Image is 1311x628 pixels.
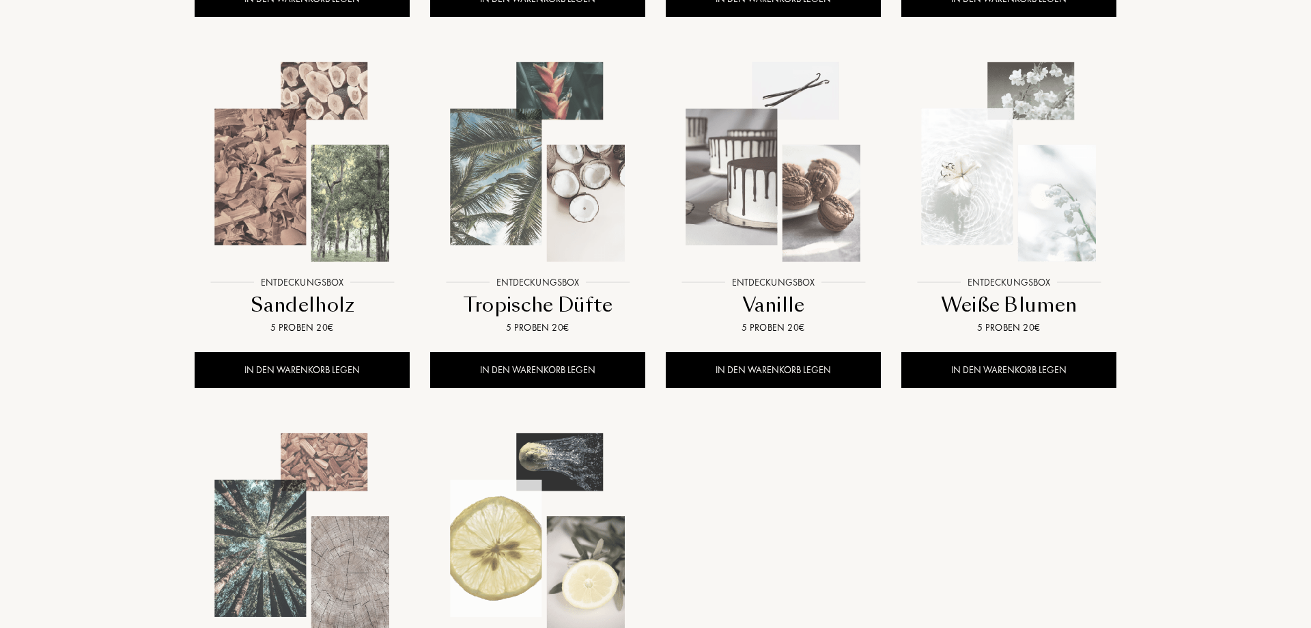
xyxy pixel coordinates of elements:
img: Tropische Düfte [432,56,644,269]
div: IN DEN WARENKORB LEGEN [195,352,410,388]
div: IN DEN WARENKORB LEGEN [430,352,645,388]
div: 5 Proben 20€ [671,320,875,335]
div: 5 Proben 20€ [200,320,404,335]
img: Vanille [667,56,879,269]
div: 5 Proben 20€ [907,320,1111,335]
img: Sandelholz [196,56,408,269]
img: Weiße Blumen [903,56,1115,269]
div: IN DEN WARENKORB LEGEN [901,352,1116,388]
div: IN DEN WARENKORB LEGEN [666,352,881,388]
div: 5 Proben 20€ [436,320,640,335]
